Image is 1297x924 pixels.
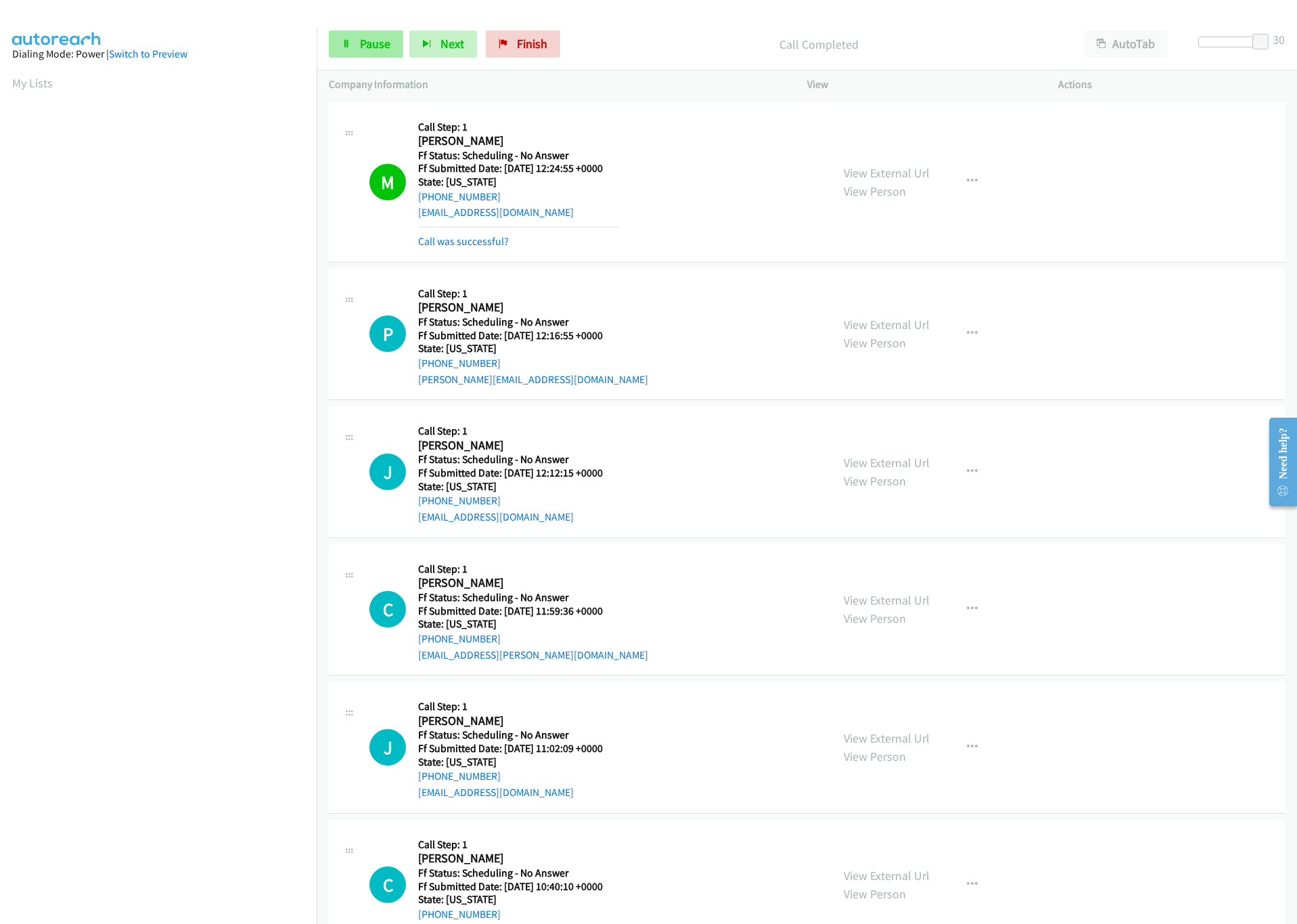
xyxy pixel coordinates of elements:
a: View External Url [844,455,930,470]
a: View Person [844,473,906,489]
h2: [PERSON_NAME] [418,713,620,729]
a: View External Url [844,592,930,608]
p: Call Completed [578,35,1060,53]
a: View External Url [844,730,930,746]
iframe: Dialpad [12,104,317,747]
a: View External Url [844,317,930,332]
h1: J [369,729,406,766]
a: View Person [844,183,906,199]
h5: Ff Status: Scheduling - No Answer [418,591,648,604]
h5: Call Step: 1 [418,563,648,576]
h2: [PERSON_NAME] [418,438,620,454]
div: 30 [1273,30,1285,49]
a: Call was successful? [418,235,509,248]
h5: Ff Status: Scheduling - No Answer [418,453,620,466]
a: [PERSON_NAME][EMAIL_ADDRESS][DOMAIN_NAME] [418,373,648,386]
a: Pause [329,30,403,58]
a: [PHONE_NUMBER] [418,190,501,203]
h5: State: [US_STATE] [418,480,620,493]
h1: J [369,454,406,490]
a: Finish [486,30,560,58]
a: [PHONE_NUMBER] [418,632,501,645]
a: View Person [844,611,906,626]
a: [PHONE_NUMBER] [418,357,501,370]
h5: Ff Submitted Date: [DATE] 12:16:55 +0000 [418,329,648,343]
a: View Person [844,886,906,902]
div: The call is yet to be attempted [369,315,406,352]
button: Next [409,30,477,58]
a: My Lists [12,75,53,91]
h2: [PERSON_NAME] [418,133,620,149]
h1: M [369,164,406,200]
h5: Ff Submitted Date: [DATE] 10:40:10 +0000 [418,880,620,894]
div: The call is yet to be attempted [369,591,406,628]
h1: C [369,866,406,903]
a: [EMAIL_ADDRESS][DOMAIN_NAME] [418,206,574,219]
span: Pause [360,36,390,51]
a: View External Url [844,165,930,181]
a: [EMAIL_ADDRESS][DOMAIN_NAME] [418,786,574,799]
button: AutoTab [1084,30,1168,58]
h5: Call Step: 1 [418,700,620,713]
a: View Person [844,335,906,351]
a: [PHONE_NUMBER] [418,908,501,921]
h5: Call Step: 1 [418,838,620,852]
iframe: Resource Center [1258,408,1297,516]
h2: [PERSON_NAME] [418,575,620,591]
p: Company Information [329,76,783,93]
h5: State: [US_STATE] [418,342,648,355]
div: The call is yet to be attempted [369,454,406,490]
h5: State: [US_STATE] [418,755,620,769]
a: [PHONE_NUMBER] [418,494,501,507]
div: Dialing Mode: Power | [12,46,304,62]
span: Finish [517,36,547,51]
a: [EMAIL_ADDRESS][PERSON_NAME][DOMAIN_NAME] [418,648,648,661]
div: The call is yet to be attempted [369,729,406,766]
h5: Call Step: 1 [418,120,620,134]
h5: Call Step: 1 [418,287,648,301]
a: View Person [844,749,906,764]
h5: Ff Status: Scheduling - No Answer [418,866,620,880]
h5: Ff Status: Scheduling - No Answer [418,728,620,742]
a: View External Url [844,868,930,883]
a: [EMAIL_ADDRESS][DOMAIN_NAME] [418,510,574,523]
p: Actions [1058,76,1285,93]
h5: Ff Submitted Date: [DATE] 11:02:09 +0000 [418,742,620,755]
span: Next [440,36,464,51]
h5: Ff Submitted Date: [DATE] 11:59:36 +0000 [418,604,648,618]
h1: P [369,315,406,352]
h2: [PERSON_NAME] [418,300,620,315]
h5: Ff Status: Scheduling - No Answer [418,149,620,162]
h2: [PERSON_NAME] [418,851,620,866]
h5: State: [US_STATE] [418,893,620,906]
h5: Ff Submitted Date: [DATE] 12:24:55 +0000 [418,162,620,175]
div: The call is yet to be attempted [369,866,406,903]
h5: Ff Submitted Date: [DATE] 12:12:15 +0000 [418,466,620,480]
a: [PHONE_NUMBER] [418,770,501,783]
h5: State: [US_STATE] [418,175,620,189]
h5: Call Step: 1 [418,424,620,438]
p: View [807,76,1034,93]
a: Switch to Preview [109,47,187,60]
h5: Ff Status: Scheduling - No Answer [418,315,648,329]
h1: C [369,591,406,628]
h5: State: [US_STATE] [418,617,648,631]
